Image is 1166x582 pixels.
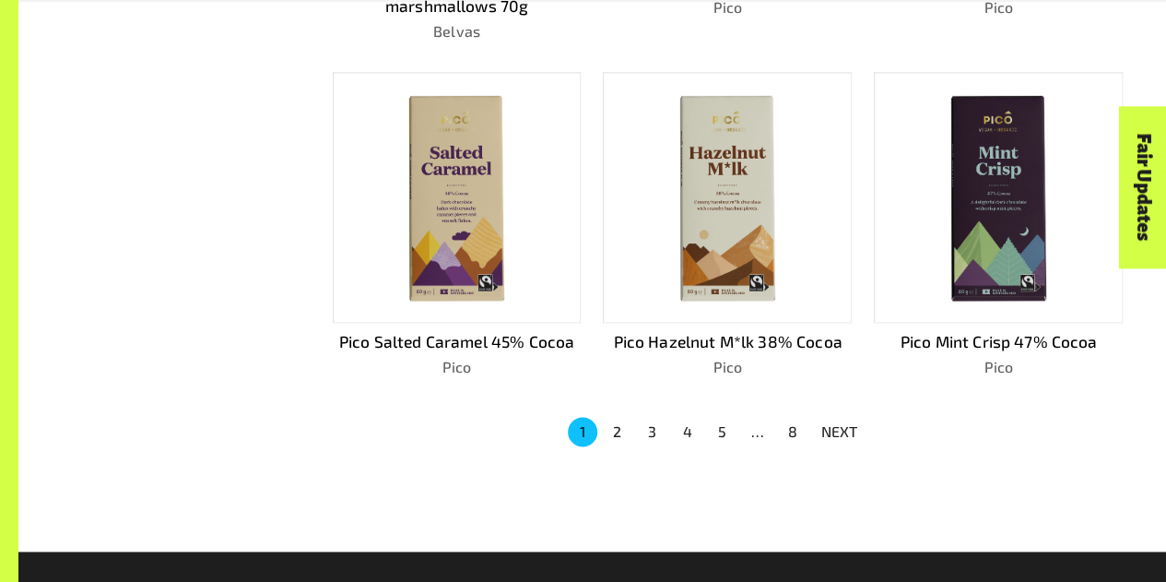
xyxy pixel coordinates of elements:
[603,356,852,378] p: Pico
[603,72,852,378] a: Pico Hazelnut M*lk 38% CocoaPico
[874,72,1123,378] a: Pico Mint Crisp 47% CocoaPico
[333,356,582,378] p: Pico
[333,72,582,378] a: Pico Salted Caramel 45% CocoaPico
[821,421,858,443] p: NEXT
[603,417,632,446] button: Go to page 2
[565,415,869,448] nav: pagination navigation
[568,417,597,446] button: page 1
[333,330,582,354] p: Pico Salted Caramel 45% Cocoa
[673,417,702,446] button: Go to page 4
[638,417,667,446] button: Go to page 3
[333,20,582,42] p: Belvas
[743,421,772,443] div: …
[810,415,869,448] button: NEXT
[708,417,737,446] button: Go to page 5
[778,417,807,446] button: Go to page 8
[603,330,852,354] p: Pico Hazelnut M*lk 38% Cocoa
[874,330,1123,354] p: Pico Mint Crisp 47% Cocoa
[874,356,1123,378] p: Pico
